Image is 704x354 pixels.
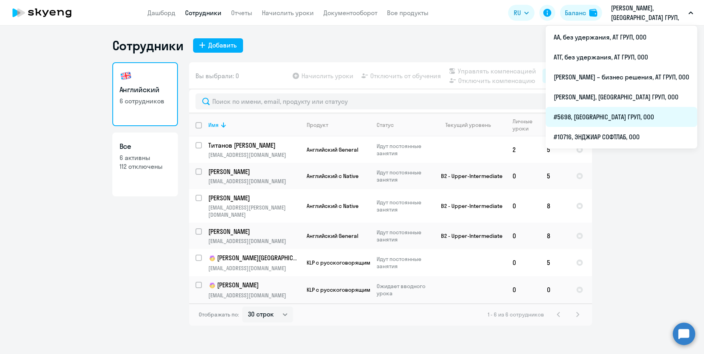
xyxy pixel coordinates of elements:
span: KLP с русскоговорящим преподавателем [307,259,417,266]
td: 2 [506,136,540,163]
h3: Все [120,141,171,152]
p: Титанов [PERSON_NAME] [208,141,299,150]
p: Идут постоянные занятия [377,229,431,243]
a: Дашборд [148,9,176,17]
div: Личные уроки [513,118,535,132]
div: Текущий уровень [445,121,491,129]
a: Английский6 сотрудников [112,62,178,126]
a: Титанов [PERSON_NAME] [208,141,300,150]
span: Вы выбрали: 0 [195,71,239,81]
p: [PERSON_NAME] [208,281,299,290]
span: Отображать по: [199,311,239,318]
img: english [120,69,132,82]
p: [EMAIL_ADDRESS][PERSON_NAME][DOMAIN_NAME] [208,204,300,218]
td: 0 [506,189,540,223]
a: [PERSON_NAME] [208,227,300,236]
p: 6 активны [120,153,171,162]
p: [EMAIL_ADDRESS][DOMAIN_NAME] [208,237,300,245]
a: Документооборот [323,9,377,17]
a: child[PERSON_NAME] [208,281,300,290]
div: Текущий уровень [438,121,506,129]
td: 0 [540,276,570,303]
p: [EMAIL_ADDRESS][DOMAIN_NAME] [208,292,300,299]
span: 1 - 6 из 6 сотрудников [488,311,544,318]
div: Статус [377,121,394,129]
p: [PERSON_NAME][GEOGRAPHIC_DATA] [208,253,299,263]
p: [PERSON_NAME] [208,194,299,202]
p: Идут постоянные занятия [377,142,431,157]
p: Идут постоянные занятия [377,199,431,213]
img: balance [589,9,597,17]
td: 5 [540,163,570,189]
button: [PERSON_NAME], [GEOGRAPHIC_DATA] ГРУП, ООО [607,3,697,22]
span: Английский General [307,146,358,153]
td: 0 [506,223,540,249]
div: Добавить [208,40,237,50]
p: [EMAIL_ADDRESS][DOMAIN_NAME] [208,178,300,185]
a: Начислить уроки [262,9,314,17]
h3: Английский [120,85,171,95]
button: Добавить [193,38,243,53]
p: Идут постоянные занятия [377,255,431,270]
p: Идут постоянные занятия [377,169,431,183]
td: 0 [506,249,540,276]
a: [PERSON_NAME] [208,167,300,176]
a: [PERSON_NAME] [208,194,300,202]
td: B2 - Upper-Intermediate [432,189,506,223]
div: Продукт [307,121,370,129]
p: Ожидает вводного урока [377,283,431,297]
div: Баланс [565,8,586,18]
div: Личные уроки [513,118,540,132]
div: Имя [208,121,300,129]
a: Все продукты [387,9,429,17]
td: 0 [506,163,540,189]
img: child [208,281,216,289]
span: Английский General [307,232,358,239]
span: Английский с Native [307,202,359,210]
p: [PERSON_NAME] [208,167,299,176]
div: Продукт [307,121,328,129]
div: Имя [208,121,219,129]
p: [PERSON_NAME] [208,227,299,236]
button: Балансbalance [560,5,602,21]
a: Сотрудники [185,9,221,17]
button: RU [508,5,534,21]
td: B2 - Upper-Intermediate [432,223,506,249]
ul: RU [546,26,697,148]
td: 5 [540,136,570,163]
img: child [208,254,216,262]
input: Поиск по имени, email, продукту или статусу [195,93,586,109]
p: [EMAIL_ADDRESS][DOMAIN_NAME] [208,151,300,158]
p: [EMAIL_ADDRESS][DOMAIN_NAME] [208,265,300,272]
p: [PERSON_NAME], [GEOGRAPHIC_DATA] ГРУП, ООО [611,3,685,22]
p: 112 отключены [120,162,171,171]
a: Все6 активны112 отключены [112,133,178,196]
button: Фильтр [542,69,586,83]
p: 6 сотрудников [120,97,171,105]
span: KLP с русскоговорящим преподавателем [307,286,417,293]
span: Английский с Native [307,172,359,180]
h1: Сотрудники [112,38,183,53]
span: RU [514,8,521,18]
td: 8 [540,189,570,223]
a: child[PERSON_NAME][GEOGRAPHIC_DATA] [208,253,300,263]
a: Отчеты [231,9,252,17]
td: 5 [540,249,570,276]
td: 8 [540,223,570,249]
td: B2 - Upper-Intermediate [432,163,506,189]
div: Статус [377,121,431,129]
td: 0 [506,276,540,303]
